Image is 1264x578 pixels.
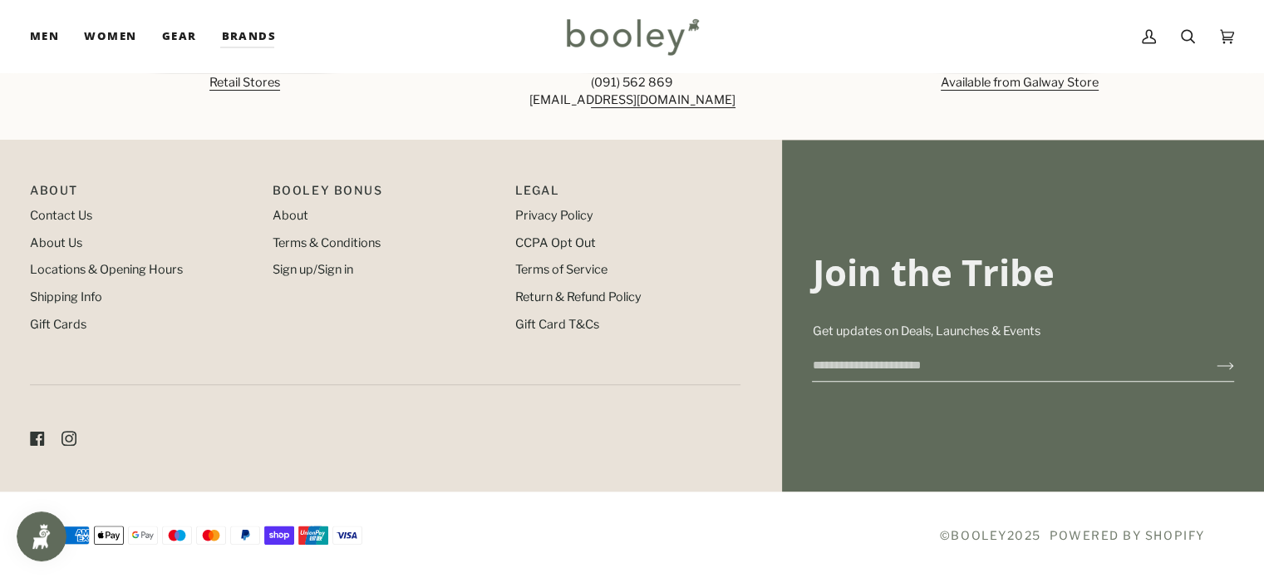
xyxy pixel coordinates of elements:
a: Retail Stores [209,75,280,90]
a: Locations & Opening Hours [30,262,183,277]
p: Booley Bonus [273,181,499,207]
span: Brands [221,28,276,45]
p: Get updates on Deals, Launches & Events [812,323,1234,341]
span: Women [84,28,136,45]
a: Terms & Conditions [273,235,381,250]
a: (091) 562 869[EMAIL_ADDRESS][DOMAIN_NAME] [529,75,735,108]
a: Shipping Info [30,289,102,304]
span: © 2025 [940,526,1041,544]
a: Privacy Policy [515,208,593,223]
img: Booley [559,12,705,61]
a: Terms of Service [515,262,607,277]
a: About [273,208,308,223]
a: Booley [951,528,1006,542]
a: About Us [30,235,82,250]
span: Gear [162,28,197,45]
a: Gift Cards [30,317,86,332]
a: Powered by Shopify [1050,528,1205,542]
a: Sign up/Sign in [273,262,353,277]
button: Join [1190,353,1234,379]
iframe: Button to open loyalty program pop-up [17,511,66,561]
a: Gift Card T&Cs [515,317,599,332]
a: Available from Galway Store [941,75,1099,90]
input: your-email@example.com [812,350,1190,381]
p: Pipeline_Footer Sub [515,181,741,207]
a: Return & Refund Policy [515,289,642,304]
a: Contact Us [30,208,92,223]
h3: Join the Tribe [812,249,1234,295]
span: Men [30,28,59,45]
p: Pipeline_Footer Main [30,181,256,207]
a: CCPA Opt Out [515,235,596,250]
